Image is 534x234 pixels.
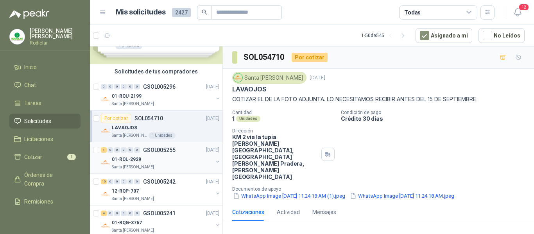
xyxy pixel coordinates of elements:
[112,196,154,202] p: Santa [PERSON_NAME]
[206,115,219,122] p: [DATE]
[312,208,336,216] div: Mensajes
[202,9,207,15] span: search
[277,208,300,216] div: Actividad
[236,116,260,122] div: Unidades
[361,29,409,42] div: 1 - 50 de 545
[101,95,110,104] img: Company Logo
[101,126,110,136] img: Company Logo
[143,147,176,153] p: GSOL005255
[127,211,133,216] div: 0
[9,78,81,93] a: Chat
[511,5,525,20] button: 12
[234,73,242,82] img: Company Logo
[24,99,41,107] span: Tareas
[24,117,51,125] span: Solicitudes
[341,110,531,115] p: Condición de pago
[101,84,107,89] div: 0
[30,28,81,39] p: [PERSON_NAME] [PERSON_NAME]
[101,147,107,153] div: 1
[114,147,120,153] div: 0
[24,171,73,188] span: Órdenes de Compra
[9,168,81,191] a: Órdenes de Compra
[114,84,120,89] div: 0
[101,177,221,202] a: 10 0 0 0 0 0 GSOL005242[DATE] Company Logo12-RQP-707Santa [PERSON_NAME]
[121,84,127,89] div: 0
[101,211,107,216] div: 4
[341,115,531,122] p: Crédito 30 días
[101,145,221,170] a: 1 0 0 0 0 0 GSOL005255[DATE] Company Logo01-RQL-2929Santa [PERSON_NAME]
[114,179,120,184] div: 0
[9,114,81,129] a: Solicitudes
[121,147,127,153] div: 0
[206,146,219,154] p: [DATE]
[232,192,346,200] button: WhatsApp Image [DATE] 11.24.18 AM (1).jpeg
[30,41,81,45] p: Rodiclar
[134,179,140,184] div: 0
[90,64,222,79] div: Solicitudes de tus compradores
[172,8,191,17] span: 2427
[24,81,36,89] span: Chat
[67,154,76,160] span: 1
[112,156,141,163] p: 01-RQL-2929
[112,101,154,107] p: Santa [PERSON_NAME]
[232,115,235,122] p: 1
[101,158,110,167] img: Company Logo
[416,28,472,43] button: Asignado a mi
[9,132,81,146] a: Licitaciones
[112,164,154,170] p: Santa [PERSON_NAME]
[108,147,113,153] div: 0
[101,221,110,230] img: Company Logo
[9,212,81,227] a: Configuración
[108,179,113,184] div: 0
[24,197,53,206] span: Remisiones
[232,85,267,93] p: LAVAOJOS
[10,29,25,44] img: Company Logo
[149,132,176,139] div: 1 Unidades
[101,209,221,234] a: 4 0 0 0 0 0 GSOL005241[DATE] Company Logo01-RQG-3767Santa [PERSON_NAME]
[127,179,133,184] div: 0
[9,9,49,19] img: Logo peakr
[310,74,325,82] p: [DATE]
[518,4,529,11] span: 12
[101,189,110,199] img: Company Logo
[101,82,221,107] a: 0 0 0 0 0 0 GSOL005296[DATE] Company Logo01-RQU-2199Santa [PERSON_NAME]
[121,179,127,184] div: 0
[143,84,176,89] p: GSOL005296
[112,93,142,100] p: 01-RQU-2199
[112,188,139,195] p: 12-RQP-707
[127,147,133,153] div: 0
[9,194,81,209] a: Remisiones
[232,95,525,104] p: COTIZAR EL DE LA FOTO ADJUNTA. LO NECESITAMOS RECIBIR ANTES DEL 15 DE SEPTIEMBRE
[206,210,219,217] p: [DATE]
[244,51,285,63] h3: SOL054710
[24,63,37,71] span: Inicio
[24,135,53,143] span: Licitaciones
[143,211,176,216] p: GSOL005241
[24,153,42,161] span: Cotizar
[9,150,81,164] a: Cotizar1
[9,96,81,111] a: Tareas
[232,72,306,84] div: Santa [PERSON_NAME]
[108,84,113,89] div: 0
[134,84,140,89] div: 0
[101,179,107,184] div: 10
[206,178,219,186] p: [DATE]
[478,28,525,43] button: No Leídos
[112,219,142,227] p: 01-RQG-3767
[90,111,222,142] a: Por cotizarSOL054710[DATE] Company LogoLAVAOJOSSanta [PERSON_NAME]1 Unidades
[134,147,140,153] div: 0
[143,179,176,184] p: GSOL005242
[232,110,335,115] p: Cantidad
[404,8,421,17] div: Todas
[232,186,531,192] p: Documentos de apoyo
[134,116,163,121] p: SOL054710
[232,134,318,180] p: KM 2 vía la tupia [PERSON_NAME][GEOGRAPHIC_DATA], [GEOGRAPHIC_DATA][PERSON_NAME] Pradera , [PERSO...
[101,114,131,123] div: Por cotizar
[127,84,133,89] div: 0
[114,211,120,216] div: 0
[112,227,154,234] p: Santa [PERSON_NAME]
[121,211,127,216] div: 0
[116,7,166,18] h1: Mis solicitudes
[349,192,455,200] button: WhatsApp Image [DATE] 11.24.18 AM.jpeg
[108,211,113,216] div: 0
